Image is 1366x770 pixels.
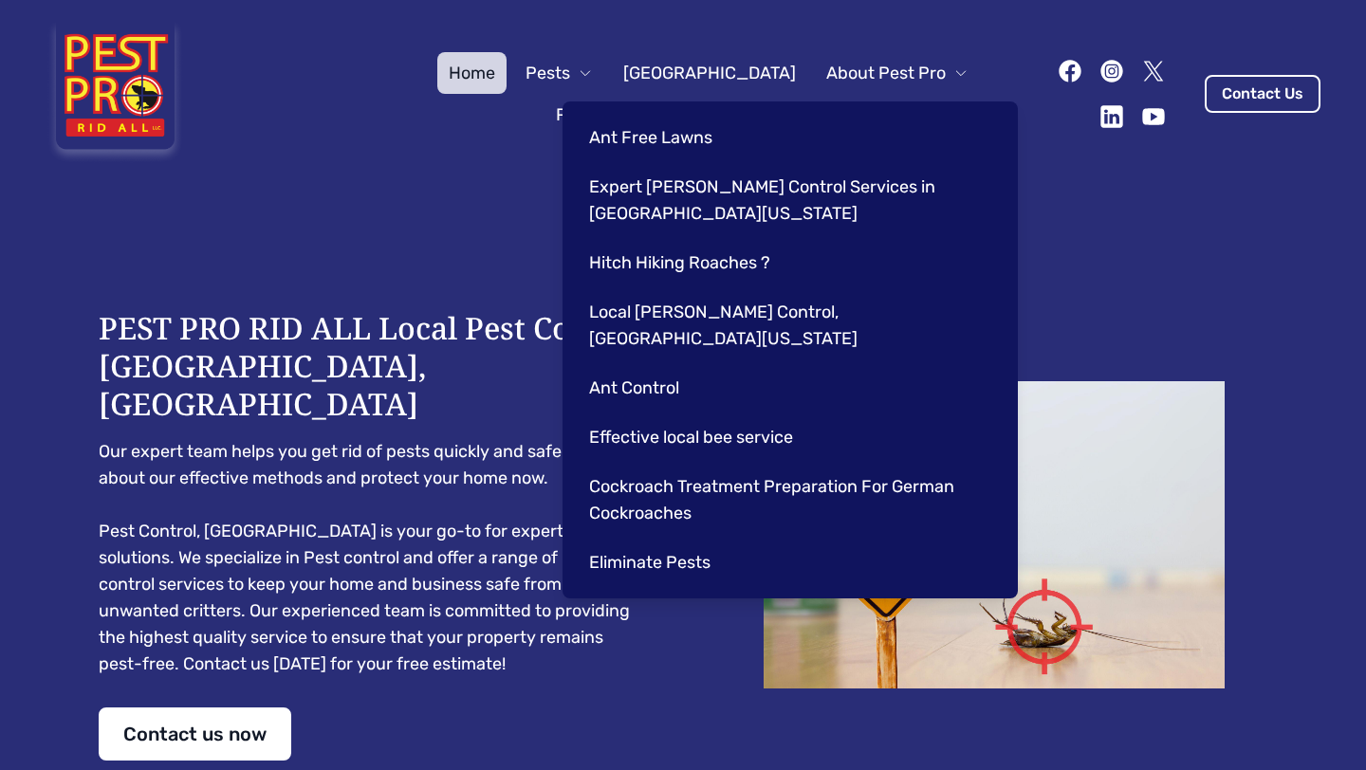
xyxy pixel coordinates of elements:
[578,242,995,284] a: Hitch Hiking Roaches ?
[1205,75,1320,113] a: Contact Us
[578,367,995,409] a: Ant Control
[894,94,980,136] a: Contact
[815,52,980,94] button: About Pest Pro
[612,52,807,94] a: [GEOGRAPHIC_DATA]
[514,52,604,94] button: Pests
[826,60,946,86] span: About Pest Pro
[578,166,995,234] a: Expert [PERSON_NAME] Control Services in [GEOGRAPHIC_DATA][US_STATE]
[578,541,995,583] a: Eliminate Pests
[578,416,995,458] a: Effective local bee service
[578,466,995,534] a: Cockroach Treatment Preparation For German Cockroaches
[46,23,185,165] img: Pest Pro Rid All
[578,291,995,359] a: Local [PERSON_NAME] Control, [GEOGRAPHIC_DATA][US_STATE]
[828,94,886,136] a: Blog
[545,94,821,136] button: Pest Control Community B2B
[99,309,645,423] h1: PEST PRO RID ALL Local Pest Control [GEOGRAPHIC_DATA], [GEOGRAPHIC_DATA]
[437,52,507,94] a: Home
[578,117,995,158] a: Ant Free Lawns
[99,707,291,761] a: Contact us now
[526,60,570,86] span: Pests
[99,438,645,677] pre: Our expert team helps you get rid of pests quickly and safely. Learn about our effective methods ...
[556,101,786,128] span: Pest Control Community B2B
